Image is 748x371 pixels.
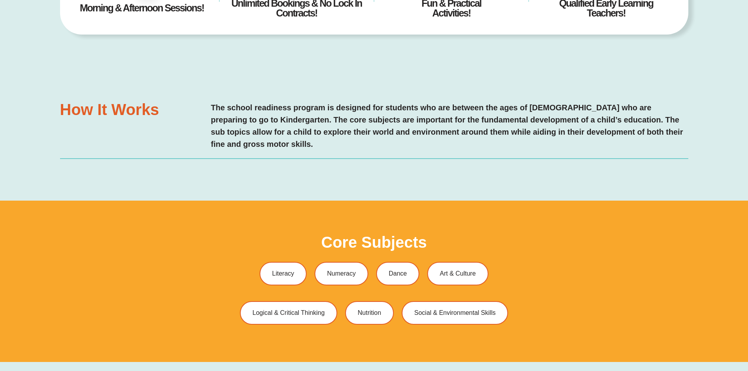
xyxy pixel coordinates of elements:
[91,44,93,53] span: I
[86,72,93,79] span: 
[376,262,419,285] a: Dance
[142,90,146,94] span: O
[78,175,82,179] span: D
[315,262,368,285] a: Numeracy
[327,270,356,277] span: Numeracy
[66,44,74,53] span: 
[71,90,75,94] span: D
[113,175,117,179] span: W
[53,175,56,179] span: Y
[124,175,126,179] span: ʶ
[45,90,48,94] span: F
[132,90,135,94] span: U
[200,1,211,12] button: Text
[90,175,93,179] span: R
[115,175,119,179] span: H
[58,175,59,179] span: \
[260,262,307,285] a: Literacy
[42,90,44,94] span: $
[96,175,99,179] span: X
[85,44,93,53] span: W
[183,128,186,132] span: ĉ
[74,90,78,94] span: G
[136,90,141,94] span: 
[55,90,59,94] span: W
[108,44,113,53] span: L
[272,270,294,277] span: Literacy
[49,72,55,79] span: W
[48,90,52,94] span: W
[112,90,113,94] span: I
[126,44,135,53] span: 
[182,128,183,132] span: ˘
[90,330,92,334] span: 7
[68,44,70,53] span: ,
[196,128,197,132] span: ˘
[102,175,106,179] span: K
[55,44,63,53] span: W
[146,90,149,94] span: Z
[96,105,105,122] span: à
[252,310,325,316] span: Logical & Critical Thinking
[130,175,134,179] span: ʩ
[77,3,208,13] h4: Morning & Afternoon Sessions!
[110,175,114,179] span: H
[101,44,107,53] span: D
[129,90,133,94] span: H
[53,72,58,79] span: H
[82,72,88,79] span: G
[69,72,74,79] span: F
[123,90,126,94] span: O
[187,128,189,132] span: ˘
[92,175,96,179] span: O
[321,234,427,250] h3: Core Subjects
[86,90,91,94] span: 
[50,175,54,179] span: W
[137,90,140,94] span: E
[80,44,87,53] span: Q
[414,310,496,316] span: Social & Environmental Skills
[108,90,113,94] span: 
[88,72,89,79] span: '
[57,72,62,79] span: U
[129,44,131,53] span: /
[93,44,98,53] span: L
[90,90,94,94] span: U
[211,102,688,150] h2: The school readiness program is designed for students who are between the ages of [DEMOGRAPHIC_DA...
[93,90,97,94] span: W
[91,105,97,122] span: ˘
[161,44,170,53] span: 
[99,175,102,179] span: U
[47,175,50,179] span: F
[154,44,160,53] span: Q
[74,175,78,179] span: G
[92,90,95,94] span: L
[87,90,90,94] span: Z
[193,128,197,132] span: Ŏ
[124,90,128,94] span: H
[114,175,119,179] span: W
[86,175,91,179] span: 
[402,301,508,325] a: Social & Environmental Skills
[114,90,119,94] span: 
[126,90,131,94] span: W
[105,44,113,53] span: W
[190,128,191,132] span: Ĭ
[68,175,69,179] span: )
[211,1,222,12] button: Draw
[222,1,233,12] button: Add or edit images
[70,44,77,53] span: G
[108,175,113,179] span: 
[59,90,63,94] span: 
[60,102,203,117] h3: How it works
[83,175,87,179] span: G
[62,175,67,179] span: 
[617,282,748,371] iframe: Chat Widget
[121,44,130,53] span: 
[47,44,53,53] span: H
[345,301,394,325] a: Nutrition
[51,44,60,53] span: W
[78,90,82,94] span: D
[51,90,54,94] span: Y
